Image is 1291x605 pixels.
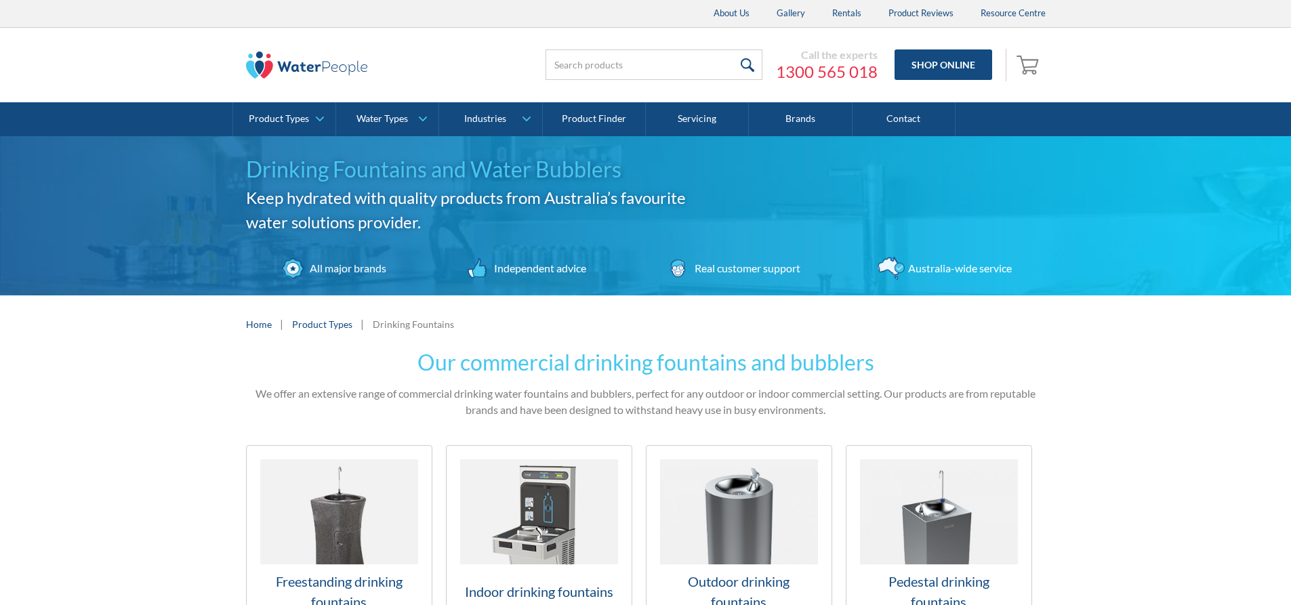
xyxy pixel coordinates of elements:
[373,317,454,331] div: Drinking Fountains
[336,102,438,136] a: Water Types
[246,317,272,331] a: Home
[246,385,1046,418] p: We offer an extensive range of commercial drinking water fountains and bubblers, perfect for any ...
[460,581,618,602] h3: Indoor drinking fountains
[246,346,1046,379] h2: Our commercial drinking fountains and bubblers
[776,48,878,62] div: Call the experts
[1017,54,1042,75] img: shopping cart
[439,102,541,136] a: Industries
[895,49,992,80] a: Shop Online
[853,102,956,136] a: Contact
[246,186,707,234] h2: Keep hydrated with quality products from Australia’s favourite water solutions provider.
[233,102,335,136] a: Product Types
[249,113,309,125] div: Product Types
[359,316,366,332] div: |
[646,102,749,136] a: Servicing
[543,102,646,136] a: Product Finder
[749,102,852,136] a: Brands
[246,51,368,79] img: The Water People
[246,153,707,186] h1: Drinking Fountains and Water Bubblers
[279,316,285,332] div: |
[464,113,506,125] div: Industries
[292,317,352,331] a: Product Types
[306,260,386,276] div: All major brands
[356,113,408,125] div: Water Types
[905,260,1012,276] div: Australia-wide service
[546,49,762,80] input: Search products
[691,260,800,276] div: Real customer support
[776,62,878,82] a: 1300 565 018
[491,260,586,276] div: Independent advice
[1013,49,1046,81] a: Open cart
